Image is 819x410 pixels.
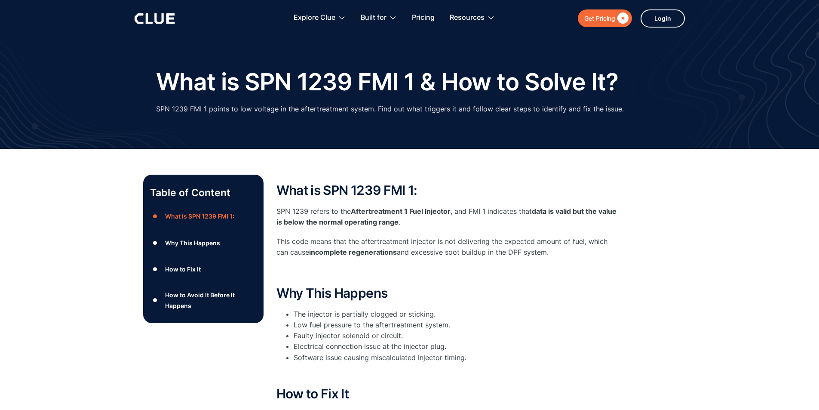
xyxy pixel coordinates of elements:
[165,211,234,222] div: What is SPN 1239 FMI 1:
[276,367,620,378] p: ‍
[294,309,620,320] li: The injector is partially clogged or sticking.
[294,4,335,31] div: Explore Clue
[294,320,620,330] li: Low fuel pressure to the aftertreatment system.
[150,210,257,223] a: ●What is SPN 1239 FMI 1:
[578,9,632,27] a: Get Pricing
[309,248,397,256] strong: incomplete regenerations
[150,210,160,223] div: ●
[156,104,624,114] p: SPN 1239 FMI 1 points to low voltage in the aftertreatment system. Find out what triggers it and ...
[150,236,160,249] div: ●
[294,341,620,352] li: Electrical connection issue at the injector plug.
[450,4,485,31] div: Resources
[276,207,617,226] strong: data is valid but the value is below the normal operating range
[351,207,451,216] strong: Aftertreatment 1 Fuel Injector
[276,286,620,300] h2: Why This Happens
[150,263,160,276] div: ●
[361,4,386,31] div: Built for
[150,294,160,307] div: ●
[276,267,620,277] p: ‍
[615,13,629,24] div: 
[276,387,620,401] h2: How to Fix It
[150,290,257,311] a: ●How to Avoid It Before It Happens
[276,236,620,258] p: This code means that the aftertreatment injector is not delivering the expected amount of fuel, w...
[412,4,435,31] a: Pricing
[165,264,201,274] div: How to Fix It
[276,183,620,197] h2: What is SPN 1239 FMI 1:
[156,69,619,95] h1: What is SPN 1239 FMI 1 & How to Solve It?
[294,352,620,363] li: Software issue causing miscalculated injector timing.
[361,4,397,31] div: Built for
[165,290,256,311] div: How to Avoid It Before It Happens
[294,330,620,341] li: Faulty injector solenoid or circuit.
[150,263,257,276] a: ●How to Fix It
[150,236,257,249] a: ●Why This Happens
[150,186,257,200] p: Table of Content
[294,4,346,31] div: Explore Clue
[276,206,620,228] p: SPN 1239 refers to the , and FMI 1 indicates that .
[584,13,615,24] div: Get Pricing
[641,9,685,28] a: Login
[450,4,495,31] div: Resources
[165,237,220,248] div: Why This Happens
